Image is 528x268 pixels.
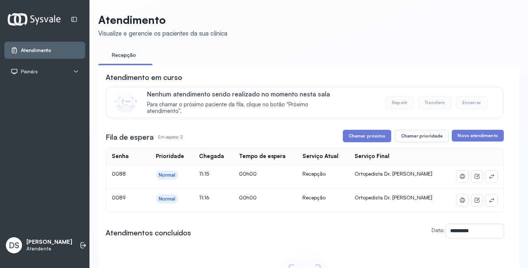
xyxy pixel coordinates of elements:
[355,170,432,177] span: Ortopedista Dr. [PERSON_NAME]
[26,239,72,246] p: [PERSON_NAME]
[112,170,126,177] span: 0088
[239,153,286,160] div: Tempo de espera
[159,172,176,178] div: Normal
[199,194,209,201] span: 11:16
[26,246,72,252] p: Atendente
[239,194,257,201] span: 00h00
[158,132,183,142] p: Em espera: 2
[159,196,176,202] div: Normal
[386,96,414,109] button: Repetir
[302,170,342,177] div: Recepção
[147,90,341,98] p: Nenhum atendimento sendo realizado no momento nesta sala
[302,194,342,201] div: Recepção
[456,96,487,109] button: Encerrar
[432,227,444,233] label: Data:
[98,49,150,61] a: Recepção
[355,153,389,160] div: Serviço Final
[112,194,126,201] span: 0089
[199,170,209,177] span: 11:15
[199,153,224,160] div: Chegada
[98,13,227,26] p: Atendimento
[112,153,129,160] div: Senha
[106,72,182,82] h3: Atendimento em curso
[302,153,338,160] div: Serviço Atual
[147,101,341,115] span: Para chamar o próximo paciente da fila, clique no botão “Próximo atendimento”.
[21,69,38,75] span: Painéis
[418,96,452,109] button: Transferir
[239,170,257,177] span: 00h00
[21,47,51,54] span: Atendimento
[11,47,79,54] a: Atendimento
[343,130,391,142] button: Chamar próximo
[115,91,137,113] img: Imagem de CalloutCard
[395,130,449,142] button: Chamar prioridade
[355,194,432,201] span: Ortopedista Dr. [PERSON_NAME]
[106,132,154,142] h3: Fila de espera
[156,153,184,160] div: Prioridade
[98,29,227,37] div: Visualize e gerencie os pacientes da sua clínica
[106,228,191,238] h3: Atendimentos concluídos
[8,13,60,25] img: Logotipo do estabelecimento
[452,130,503,142] button: Novo atendimento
